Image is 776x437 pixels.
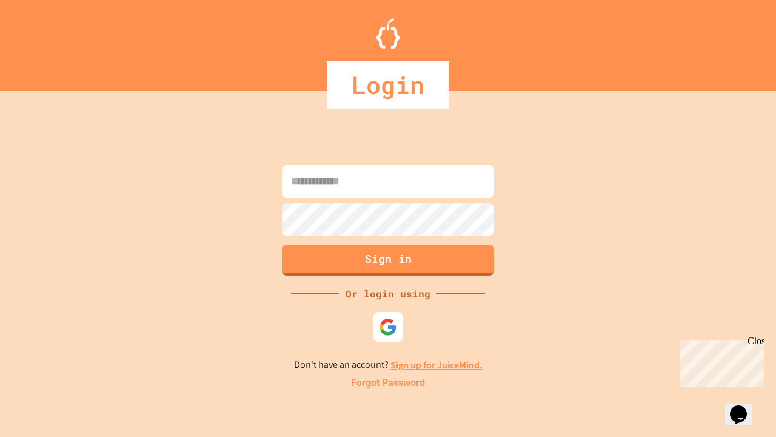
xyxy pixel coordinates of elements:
a: Sign up for JuiceMind. [390,359,483,371]
div: Login [327,61,449,109]
button: Sign in [282,245,494,276]
a: Forgot Password [351,376,425,390]
div: Chat with us now!Close [5,5,84,77]
iframe: chat widget [675,336,764,387]
img: Logo.svg [376,18,400,49]
p: Don't have an account? [294,357,483,373]
iframe: chat widget [725,388,764,425]
div: Or login using [339,286,436,301]
img: google-icon.svg [379,318,397,336]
